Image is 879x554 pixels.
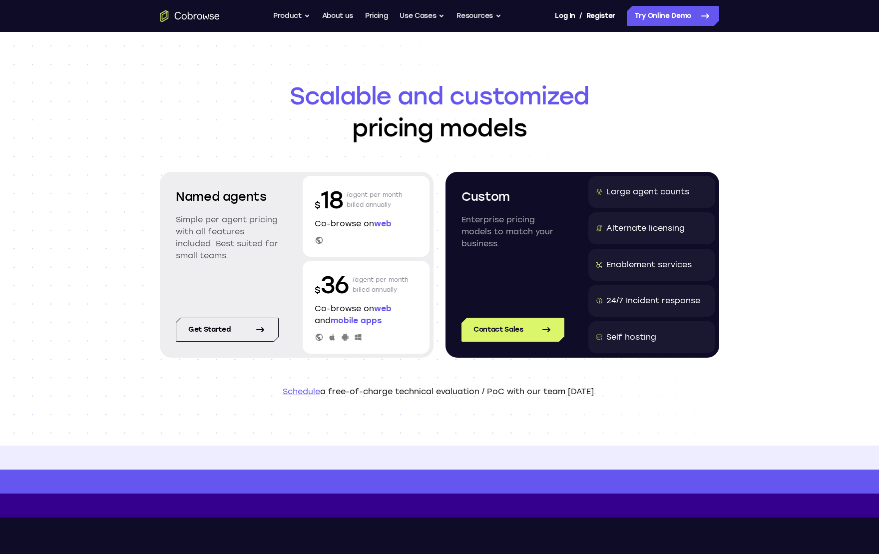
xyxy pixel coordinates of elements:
[606,186,689,198] div: Large agent counts
[315,269,349,301] p: 36
[315,200,321,211] span: $
[353,269,409,301] p: /agent per month billed annually
[374,219,392,228] span: web
[347,184,403,216] p: /agent per month billed annually
[331,316,382,325] span: mobile apps
[461,188,564,206] h2: Custom
[606,295,700,307] div: 24/7 Incident response
[461,318,564,342] a: Contact Sales
[176,214,279,262] p: Simple per agent pricing with all features included. Best suited for small teams.
[160,80,719,112] span: Scalable and customized
[283,387,320,396] a: Schedule
[586,6,615,26] a: Register
[176,188,279,206] h2: Named agents
[315,184,343,216] p: 18
[160,10,220,22] a: Go to the home page
[315,218,418,230] p: Co-browse on
[365,6,388,26] a: Pricing
[456,6,501,26] button: Resources
[606,222,685,234] div: Alternate licensing
[606,259,692,271] div: Enablement services
[579,10,582,22] span: /
[606,331,656,343] div: Self hosting
[315,285,321,296] span: $
[315,303,418,327] p: Co-browse on and
[160,80,719,144] h1: pricing models
[400,6,444,26] button: Use Cases
[322,6,353,26] a: About us
[461,214,564,250] p: Enterprise pricing models to match your business.
[176,318,279,342] a: Get started
[273,6,310,26] button: Product
[374,304,392,313] span: web
[160,386,719,398] p: a free-of-charge technical evaluation / PoC with our team [DATE].
[555,6,575,26] a: Log In
[627,6,719,26] a: Try Online Demo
